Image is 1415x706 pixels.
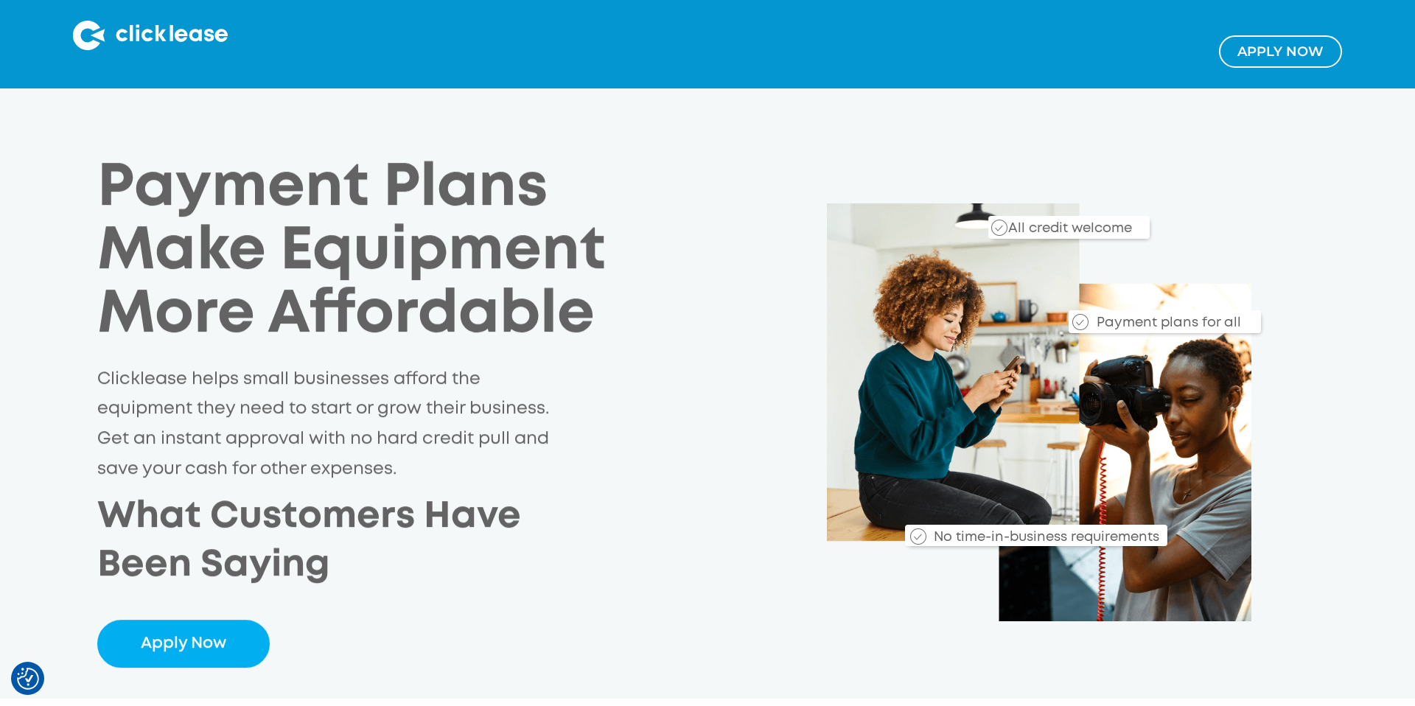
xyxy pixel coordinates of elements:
[17,668,39,690] img: Revisit consent button
[930,517,1167,546] div: No time-in-business requirements
[1219,35,1342,68] a: Apply NOw
[17,668,39,690] button: Consent Preferences
[1097,313,1250,333] div: Payment plans for all
[991,220,1007,236] img: Checkmark_callout
[97,492,657,591] h2: What Customers Have Been Saying
[73,21,228,50] img: Clicklease logo
[910,528,926,545] img: Checkmark_callout
[97,365,559,485] p: Clicklease helps small businesses afford the equipment they need to start or grow their business....
[97,621,270,668] a: Apply Now
[97,157,657,346] h1: Payment Plans Make Equipment More Affordable
[827,203,1251,621] img: Clicklease_customers
[1072,314,1089,330] img: Checkmark_callout
[1005,219,1150,239] div: All credit welcome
